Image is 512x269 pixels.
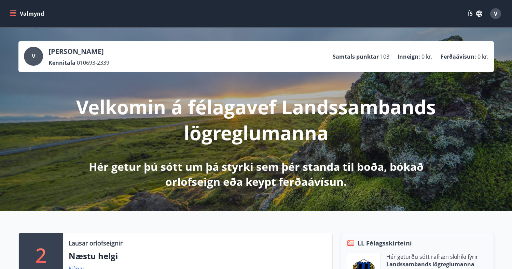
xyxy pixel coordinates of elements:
[36,242,46,268] p: 2
[487,5,504,22] button: V
[333,53,379,60] p: Samtals punktar
[441,53,476,60] p: Ferðaávísun :
[464,8,486,20] button: ÍS
[69,250,327,262] p: Næstu helgi
[76,159,437,189] p: Hér getur þú sótt um þá styrki sem þér standa til boða, bókað orlofseign eða keypt ferðaávísun.
[49,47,109,56] p: [PERSON_NAME]
[478,53,488,60] span: 0 kr.
[386,260,478,268] p: Landssambands lögreglumanna
[398,53,420,60] p: Inneign :
[32,53,35,60] span: V
[49,59,75,66] p: Kennitala
[76,94,437,146] p: Velkomin á félagavef Landssambands lögreglumanna
[77,59,109,66] span: 010693-2339
[8,8,47,20] button: menu
[380,53,389,60] span: 103
[494,10,497,17] span: V
[358,239,412,248] span: LL Félagsskírteini
[69,239,123,248] p: Lausar orlofseignir
[386,253,478,260] p: Hér geturðu sótt rafræn skilríki fyrir
[421,53,432,60] span: 0 kr.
